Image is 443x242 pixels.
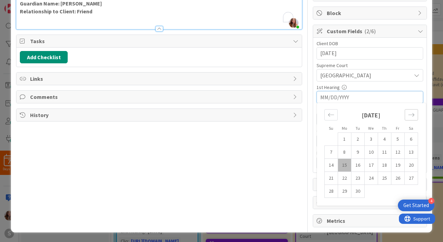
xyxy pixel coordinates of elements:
[362,111,380,119] strong: [DATE]
[338,146,351,159] td: Monday, 09/08/2025 12:00 PM
[428,198,434,204] div: 4
[324,146,338,159] td: Sunday, 09/07/2025 12:00 PM
[355,126,360,131] small: Tu
[320,91,419,103] input: MM/DD/YYYY
[378,146,391,159] td: Thursday, 09/11/2025 12:00 PM
[317,151,423,155] div: Dropbox
[378,133,391,146] td: Thursday, 09/04/2025 12:00 PM
[327,9,414,17] span: Block
[327,217,414,225] span: Metrics
[382,126,387,131] small: Th
[364,133,378,146] td: Wednesday, 09/03/2025 12:00 PM
[351,185,364,198] td: Tuesday, 09/30/2025 12:00 PM
[324,109,338,120] div: Move backward to switch to the previous month.
[20,8,92,15] strong: Relationship to Client: Friend
[30,111,289,119] span: History
[391,146,404,159] td: Friday, 09/12/2025 12:00 PM
[324,159,338,172] td: Sunday, 09/14/2025 12:00 PM
[329,126,333,131] small: Su
[398,200,434,211] div: Open Get Started checklist, remaining modules: 4
[324,172,338,185] td: Sunday, 09/21/2025 12:00 PM
[396,126,399,131] small: Fr
[338,133,351,146] td: Monday, 09/01/2025 12:00 PM
[30,75,289,83] span: Links
[404,159,418,172] td: Saturday, 09/20/2025 12:00 PM
[391,159,404,172] td: Friday, 09/19/2025 12:00 PM
[317,41,423,46] div: Client DOB
[317,85,423,90] div: 1st Hearing
[391,172,404,185] td: Friday, 09/26/2025 12:00 PM
[317,63,423,68] div: Supreme Court
[317,107,423,112] div: 2nd Hearing
[404,146,418,159] td: Saturday, 09/13/2025 12:00 PM
[324,185,338,198] td: Sunday, 09/28/2025 12:00 PM
[342,126,347,131] small: Mo
[320,71,408,80] span: [GEOGRAPHIC_DATA]
[378,172,391,185] td: Thursday, 09/25/2025 12:00 PM
[364,28,376,35] span: ( 2/6 )
[409,126,413,131] small: Sa
[20,51,68,63] button: Add Checklist
[364,159,378,172] td: Wednesday, 09/17/2025 12:00 PM
[403,202,429,209] div: Get Started
[351,146,364,159] td: Tuesday, 09/09/2025 12:00 PM
[405,109,418,120] div: Move forward to switch to the next month.
[404,133,418,146] td: Saturday, 09/06/2025 12:00 PM
[351,133,364,146] td: Tuesday, 09/02/2025 12:00 PM
[30,37,289,45] span: Tasks
[351,172,364,185] td: Tuesday, 09/23/2025 12:00 PM
[364,172,378,185] td: Wednesday, 09/24/2025 12:00 PM
[317,129,423,133] div: Clio
[368,126,374,131] small: We
[14,1,31,9] span: Support
[364,146,378,159] td: Wednesday, 09/10/2025 12:00 PM
[378,159,391,172] td: Thursday, 09/18/2025 12:00 PM
[351,159,364,172] td: Tuesday, 09/16/2025 12:00 PM
[338,185,351,198] td: Monday, 09/29/2025 12:00 PM
[404,172,418,185] td: Saturday, 09/27/2025 12:00 PM
[338,159,351,172] td: Monday, 09/15/2025 12:00 PM
[320,48,419,59] input: MM/DD/YYYY
[289,18,298,28] img: B1YnMwu1FSM9zrZfCegyraFuZiAZqh3b.jpeg
[30,93,289,101] span: Comments
[327,27,414,35] span: Custom Fields
[391,133,404,146] td: Friday, 09/05/2025 12:00 PM
[317,103,426,206] div: Calendar
[338,172,351,185] td: Monday, 09/22/2025 12:00 PM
